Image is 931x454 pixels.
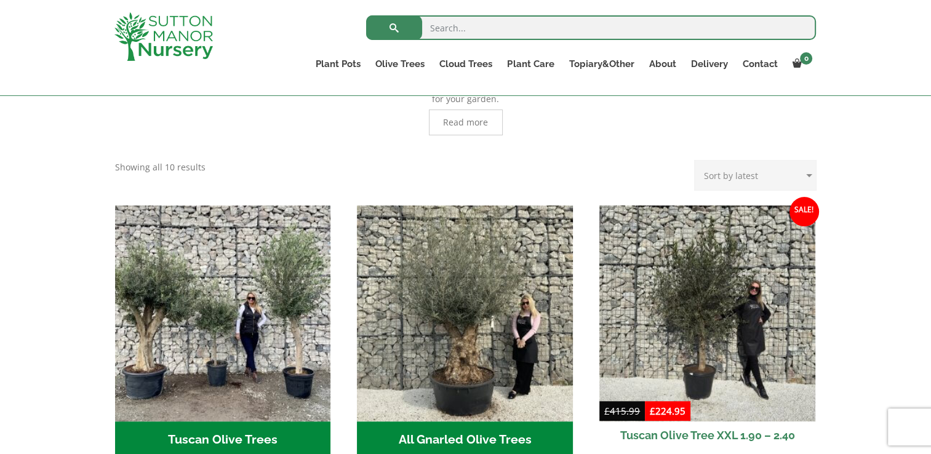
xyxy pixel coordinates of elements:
input: Search... [366,15,816,40]
p: Showing all 10 results [115,160,206,175]
a: Olive Trees [368,55,432,73]
img: Tuscan Olive Trees [115,205,331,421]
span: Sale! [789,197,819,226]
a: Plant Care [500,55,561,73]
a: 0 [785,55,816,73]
a: Plant Pots [308,55,368,73]
span: £ [650,405,655,417]
a: Sale! Tuscan Olive Tree XXL 1.90 – 2.40 [599,205,815,449]
h2: Tuscan Olive Tree XXL 1.90 – 2.40 [599,421,815,449]
img: All Gnarled Olive Trees [357,205,573,421]
a: Contact [735,55,785,73]
span: 0 [800,52,812,65]
a: Delivery [683,55,735,73]
a: Topiary&Other [561,55,641,73]
select: Shop order [694,160,817,191]
span: £ [604,405,610,417]
a: Cloud Trees [432,55,500,73]
img: logo [114,12,213,61]
bdi: 224.95 [650,405,685,417]
img: Tuscan Olive Tree XXL 1.90 - 2.40 [599,205,815,421]
span: Read more [443,118,488,127]
bdi: 415.99 [604,405,640,417]
a: About [641,55,683,73]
